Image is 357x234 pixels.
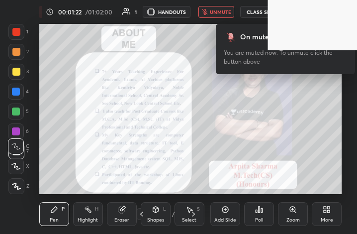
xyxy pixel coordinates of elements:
div: On mute [240,32,269,42]
div: 6 [8,123,29,139]
div: C [8,138,29,154]
div: Add Slide [214,218,236,223]
span: unmute [210,8,231,15]
div: LIVE [39,6,60,18]
div: 1 [8,24,28,40]
div: Select [182,218,196,223]
div: 2 [8,44,29,60]
div: Z [8,178,29,194]
div: P [62,207,65,212]
div: 4 [8,84,29,100]
div: Shapes [147,218,164,223]
div: / [172,211,175,217]
div: You are muted now. To unmute click the button above [224,48,347,66]
div: Poll [255,218,263,223]
div: Pen [50,218,59,223]
button: HANDOUTS [143,6,190,18]
div: Highlight [78,218,98,223]
button: CLASS SETTINGS [240,6,295,18]
div: Zoom [286,218,300,223]
div: More [321,218,333,223]
div: 5 [8,104,29,119]
div: Eraser [114,218,129,223]
div: X [8,158,29,174]
div: S [197,207,200,212]
button: unmute [198,6,234,18]
div: H [95,207,98,212]
div: 3 [8,64,29,80]
div: 1 [135,9,137,14]
div: L [163,207,166,212]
